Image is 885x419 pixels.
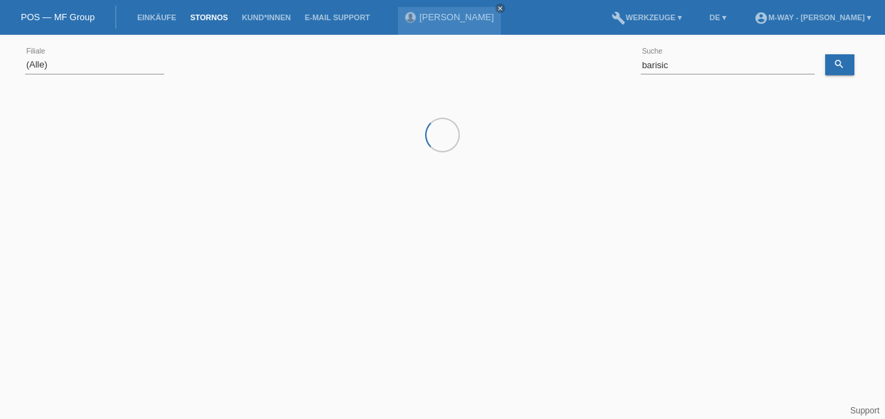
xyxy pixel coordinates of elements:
[850,406,879,416] a: Support
[21,12,95,22] a: POS — MF Group
[497,5,504,12] i: close
[754,11,768,25] i: account_circle
[605,13,689,22] a: buildWerkzeuge ▾
[834,58,845,70] i: search
[703,13,733,22] a: DE ▾
[183,13,234,22] a: Stornos
[298,13,377,22] a: E-Mail Support
[235,13,298,22] a: Kund*innen
[825,54,854,75] a: search
[130,13,183,22] a: Einkäufe
[420,12,494,22] a: [PERSON_NAME]
[495,3,505,13] a: close
[612,11,625,25] i: build
[747,13,878,22] a: account_circlem-way - [PERSON_NAME] ▾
